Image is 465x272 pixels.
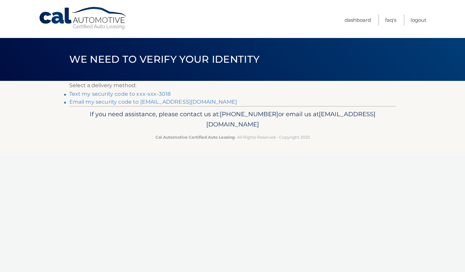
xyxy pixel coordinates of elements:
a: FAQ's [385,15,396,25]
p: - All Rights Reserved - Copyright 2025 [74,134,392,141]
span: [PHONE_NUMBER] [220,110,278,118]
p: Select a delivery method: [69,81,396,90]
a: Cal Automotive [39,7,128,30]
a: Dashboard [345,15,371,25]
strong: Cal Automotive Certified Auto Leasing [155,135,235,140]
a: Logout [411,15,426,25]
a: Email my security code to [EMAIL_ADDRESS][DOMAIN_NAME] [69,99,237,105]
p: If you need assistance, please contact us at: or email us at [74,109,392,130]
a: Text my security code to xxx-xxx-3018 [69,91,171,97]
span: We need to verify your identity [69,53,260,65]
